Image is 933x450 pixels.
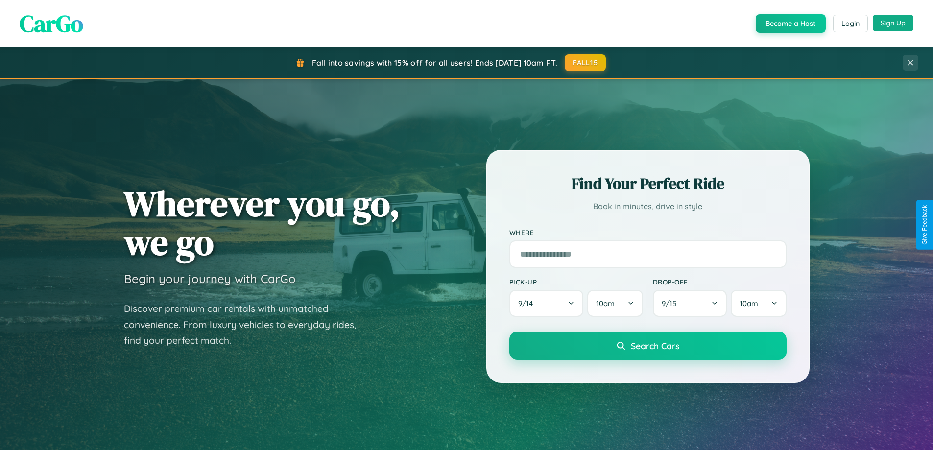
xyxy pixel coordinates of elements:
button: 9/15 [653,290,727,317]
span: 9 / 15 [662,299,681,308]
label: Where [509,228,787,237]
span: Search Cars [631,340,679,351]
p: Discover premium car rentals with unmatched convenience. From luxury vehicles to everyday rides, ... [124,301,369,349]
span: 10am [596,299,615,308]
h3: Begin your journey with CarGo [124,271,296,286]
p: Book in minutes, drive in style [509,199,787,213]
button: 10am [587,290,643,317]
span: CarGo [20,7,83,40]
span: 9 / 14 [518,299,538,308]
div: Give Feedback [921,205,928,245]
button: Sign Up [873,15,913,31]
span: Fall into savings with 15% off for all users! Ends [DATE] 10am PT. [312,58,557,68]
button: Search Cars [509,332,787,360]
button: 10am [731,290,786,317]
h1: Wherever you go, we go [124,184,400,261]
span: 10am [740,299,758,308]
label: Drop-off [653,278,787,286]
label: Pick-up [509,278,643,286]
button: 9/14 [509,290,584,317]
button: Login [833,15,868,32]
button: FALL15 [565,54,606,71]
h2: Find Your Perfect Ride [509,173,787,194]
button: Become a Host [756,14,826,33]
